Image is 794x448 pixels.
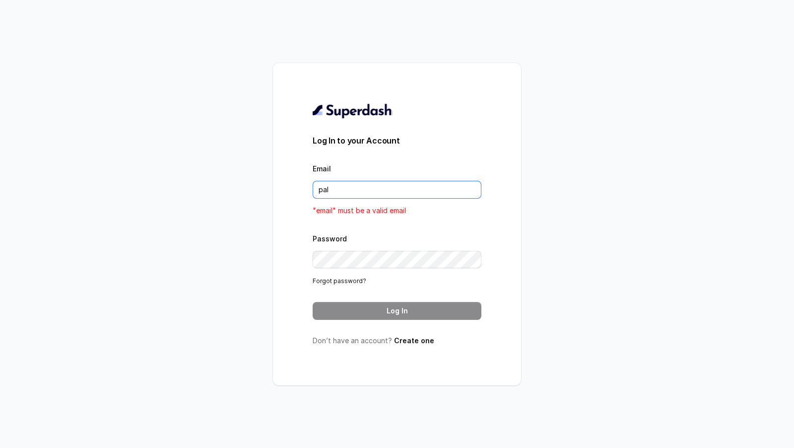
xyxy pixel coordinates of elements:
button: Log In [313,302,481,320]
p: Don’t have an account? [313,336,481,346]
a: Create one [394,336,434,345]
h3: Log In to your Account [313,135,481,147]
a: Forgot password? [313,277,366,285]
p: "email" must be a valid email [313,205,481,217]
input: youremail@example.com [313,181,481,199]
img: light.svg [313,103,393,119]
label: Email [313,164,331,173]
label: Password [313,234,347,243]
